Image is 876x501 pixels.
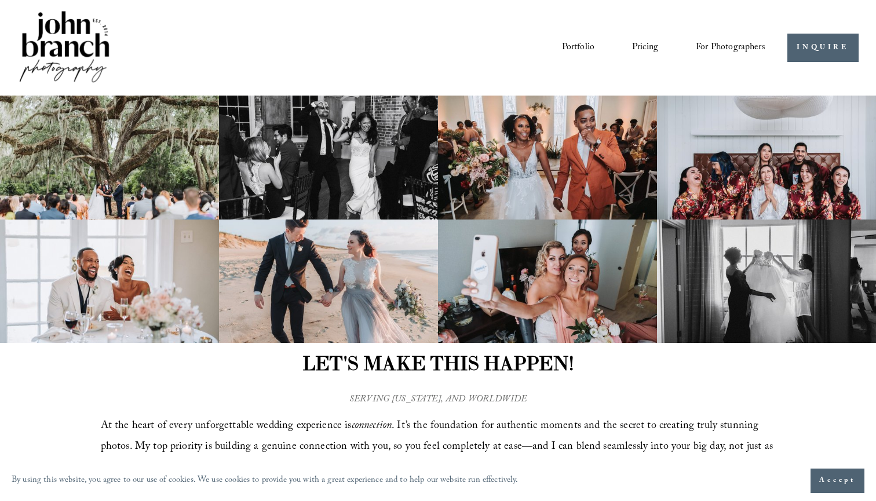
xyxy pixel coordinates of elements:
[632,38,658,57] a: Pricing
[12,473,519,489] p: By using this website, you agree to our use of cookies. We use cookies to provide you with a grea...
[352,418,392,436] em: connection
[438,96,657,220] img: Bride and groom walking down the aisle in wedding attire, bride holding bouquet.
[349,392,527,408] em: SERVING [US_STATE], AND WORLDWIDE
[819,475,856,487] span: Accept
[696,39,765,57] span: For Photographers
[302,351,574,375] strong: LET'S MAKE THIS HAPPEN!
[562,38,594,57] a: Portfolio
[657,220,876,343] img: Two women holding up a wedding dress in front of a window, one in a dark dress and the other in a...
[811,469,864,493] button: Accept
[101,418,776,477] span: At the heart of every unforgettable wedding experience is . It’s the foundation for authentic mom...
[17,9,111,87] img: John Branch IV Photography
[219,220,438,343] img: Wedding couple holding hands on a beach, dressed in formal attire.
[787,34,859,62] a: INQUIRE
[219,96,438,220] img: A bride and groom energetically entering a wedding reception with guests cheering and clapping, s...
[657,96,876,220] img: Group of people wearing floral robes, smiling and laughing, seated on a bed with a large white la...
[696,38,765,57] a: folder dropdown
[438,220,657,343] img: Three women taking a selfie in a room, dressed for a special occasion. The woman in front holds a...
